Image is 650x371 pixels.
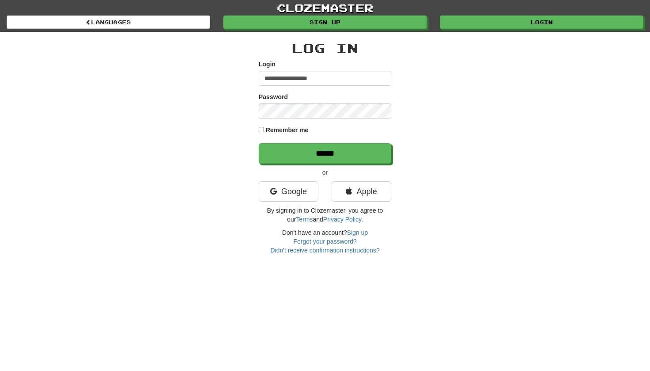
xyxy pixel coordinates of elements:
a: Languages [7,15,210,29]
p: By signing in to Clozemaster, you agree to our and . [259,206,391,224]
div: Don't have an account? [259,228,391,255]
label: Remember me [266,126,309,134]
a: Privacy Policy [323,216,361,223]
a: Terms [296,216,313,223]
a: Didn't receive confirmation instructions? [270,247,379,254]
label: Password [259,92,288,101]
a: Apple [332,181,391,202]
h2: Log In [259,41,391,55]
a: Google [259,181,318,202]
label: Login [259,60,275,69]
a: Forgot your password? [293,238,356,245]
a: Sign up [347,229,368,236]
a: Login [440,15,643,29]
a: Sign up [223,15,427,29]
p: or [259,168,391,177]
